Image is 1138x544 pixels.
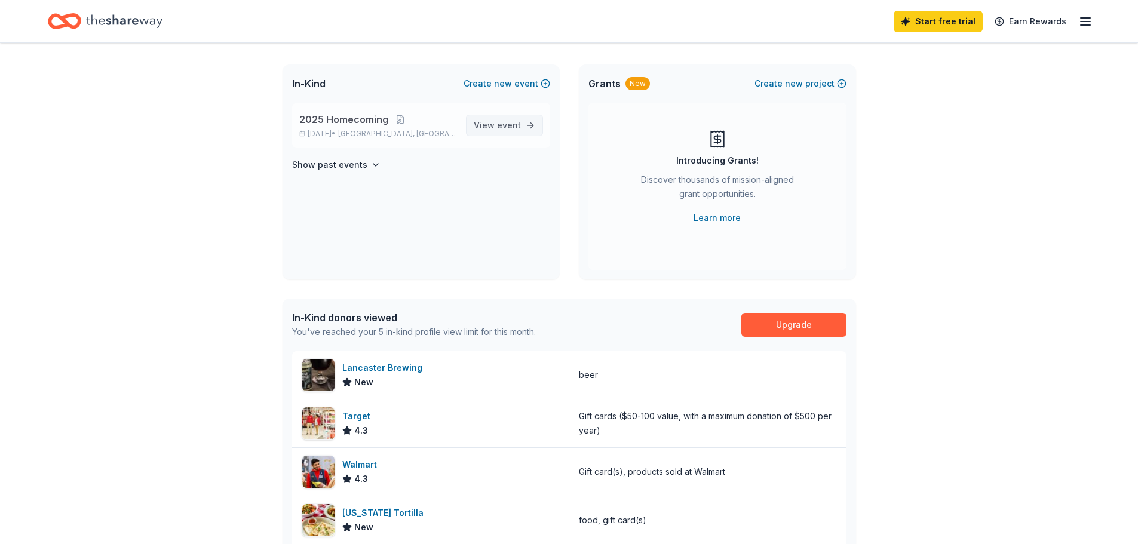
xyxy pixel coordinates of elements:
span: Grants [588,76,621,91]
span: In-Kind [292,76,326,91]
span: New [354,375,373,389]
div: New [625,77,650,90]
button: Createnewevent [464,76,550,91]
span: new [785,76,803,91]
img: Image for Target [302,407,335,439]
h4: Show past events [292,158,367,172]
a: Earn Rewards [987,11,1073,32]
img: Image for California Tortilla [302,504,335,536]
span: 4.3 [354,423,368,438]
button: Show past events [292,158,381,172]
button: Createnewproject [754,76,846,91]
span: new [494,76,512,91]
div: Discover thousands of mission-aligned grant opportunities. [636,173,799,206]
div: Gift cards ($50-100 value, with a maximum donation of $500 per year) [579,409,837,438]
div: [US_STATE] Tortilla [342,506,428,520]
span: 4.3 [354,472,368,486]
div: Gift card(s), products sold at Walmart [579,465,725,479]
a: Home [48,7,162,35]
div: You've reached your 5 in-kind profile view limit for this month. [292,325,536,339]
span: New [354,520,373,534]
img: Image for Walmart [302,456,335,488]
span: 2025 Homecoming [299,112,388,127]
div: Walmart [342,457,382,472]
div: Introducing Grants! [676,153,759,168]
a: Learn more [694,211,741,225]
span: View [474,118,521,133]
div: beer [579,368,598,382]
a: Upgrade [741,313,846,337]
p: [DATE] • [299,129,456,139]
div: Lancaster Brewing [342,361,427,375]
a: View event [466,115,543,136]
div: food, gift card(s) [579,513,646,527]
a: Start free trial [894,11,983,32]
img: Image for Lancaster Brewing [302,359,335,391]
div: Target [342,409,375,423]
span: [GEOGRAPHIC_DATA], [GEOGRAPHIC_DATA] [338,129,456,139]
div: In-Kind donors viewed [292,311,536,325]
span: event [497,120,521,130]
